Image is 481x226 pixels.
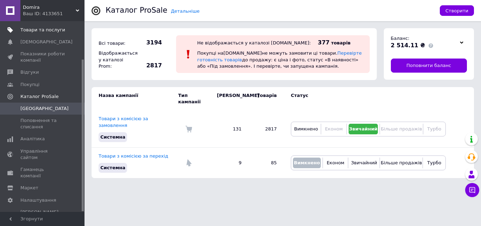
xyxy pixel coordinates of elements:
[178,87,210,110] td: Тип кампанії
[23,11,85,17] div: Ваш ID: 4133651
[210,147,249,178] td: 9
[318,39,330,46] span: 377
[249,110,284,147] td: 2817
[183,49,194,60] img: :exclamation:
[382,158,421,168] button: Більше продажів
[391,59,467,73] a: Поповнити баланс
[23,4,76,11] span: Domira
[20,69,39,75] span: Відгуки
[20,185,38,191] span: Маркет
[97,48,136,71] div: Відображається у каталозі Prom:
[406,62,451,69] span: Поповнити баланс
[381,126,422,132] span: Більше продажів
[293,158,321,168] button: Вимкнено
[99,153,168,159] a: Товари з комісією за перехід
[20,197,56,203] span: Налаштування
[249,87,284,110] td: Товарів
[391,36,410,41] span: Баланс:
[445,8,468,13] span: Створити
[20,166,65,179] span: Гаманець компанії
[294,160,320,165] span: Вимкнено
[381,160,422,165] span: Більше продажів
[185,126,192,133] img: Комісія за замовлення
[99,116,148,128] a: Товари з комісією за замовлення
[349,124,378,134] button: Звичайний
[20,27,65,33] span: Товари та послуги
[323,124,344,134] button: Економ
[427,160,441,165] span: Турбо
[284,87,446,110] td: Статус
[137,62,162,69] span: 2817
[197,50,362,62] a: Перевірте готовність товарів
[294,126,318,132] span: Вимкнено
[293,124,319,134] button: Вимкнено
[197,40,311,45] div: Не відображається у каталозі [DOMAIN_NAME]:
[20,93,58,100] span: Каталог ProSale
[331,40,350,45] span: товарів
[351,160,377,165] span: Звичайний
[20,117,65,130] span: Поповнення та списання
[185,159,192,166] img: Комісія за перехід
[100,165,125,170] span: Системна
[249,147,284,178] td: 85
[210,110,249,147] td: 131
[440,5,474,16] button: Створити
[425,158,444,168] button: Турбо
[425,124,444,134] button: Турбо
[20,105,69,112] span: [GEOGRAPHIC_DATA]
[20,51,65,63] span: Показники роботи компанії
[197,50,362,68] span: Покупці на [DOMAIN_NAME] не можуть замовити ці товари. до продажу: є ціна і фото, статус «В наявн...
[100,134,125,140] span: Системна
[20,148,65,161] span: Управління сайтом
[465,183,479,197] button: Чат з покупцем
[210,87,249,110] td: [PERSON_NAME]
[20,81,39,88] span: Покупці
[325,158,346,168] button: Економ
[171,8,200,14] a: Детальніше
[137,39,162,47] span: 3194
[327,160,344,165] span: Економ
[382,124,421,134] button: Більше продажів
[391,42,425,49] span: 2 514.11 ₴
[325,126,343,132] span: Економ
[427,126,441,132] span: Турбо
[106,7,167,14] div: Каталог ProSale
[350,158,378,168] button: Звичайний
[20,39,73,45] span: [DEMOGRAPHIC_DATA]
[97,38,136,48] div: Всі товари:
[92,87,178,110] td: Назва кампанії
[349,126,377,132] span: Звичайний
[20,136,45,142] span: Аналітика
